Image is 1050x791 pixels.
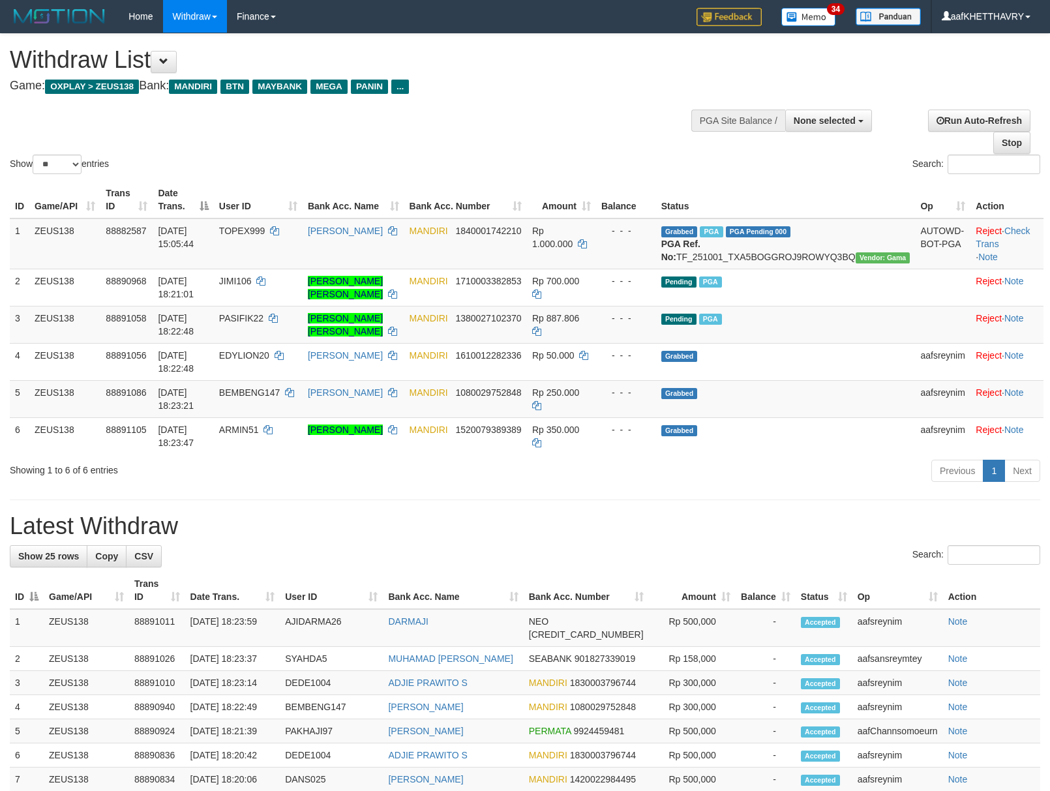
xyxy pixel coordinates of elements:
[10,572,44,609] th: ID: activate to sort column descending
[10,155,109,174] label: Show entries
[44,743,129,768] td: ZEUS138
[129,671,185,695] td: 88891010
[129,695,185,719] td: 88890940
[915,343,970,380] td: aafsreynim
[10,545,87,567] a: Show 25 rows
[10,7,109,26] img: MOTION_logo.png
[948,545,1040,565] input: Search:
[976,226,1030,249] a: Check Trans
[44,609,129,647] td: ZEUS138
[976,387,1002,398] a: Reject
[10,719,44,743] td: 5
[736,743,796,768] td: -
[736,695,796,719] td: -
[649,743,736,768] td: Rp 500,000
[410,226,448,236] span: MANDIRI
[649,671,736,695] td: Rp 300,000
[185,695,280,719] td: [DATE] 18:22:49
[970,306,1043,343] td: ·
[280,609,383,647] td: AJIDARMA26
[948,678,968,688] a: Note
[661,314,697,325] span: Pending
[915,181,970,218] th: Op: activate to sort column ascending
[801,726,840,738] span: Accepted
[185,671,280,695] td: [DATE] 18:23:14
[129,743,185,768] td: 88890836
[10,218,29,269] td: 1
[106,313,146,323] span: 88891058
[410,350,448,361] span: MANDIRI
[1004,313,1024,323] a: Note
[44,671,129,695] td: ZEUS138
[596,181,656,218] th: Balance
[95,551,118,561] span: Copy
[801,775,840,786] span: Accepted
[801,751,840,762] span: Accepted
[308,226,383,236] a: [PERSON_NAME]
[10,380,29,417] td: 5
[649,609,736,647] td: Rp 500,000
[106,226,146,236] span: 88882587
[948,726,968,736] a: Note
[931,460,983,482] a: Previous
[976,226,1002,236] a: Reject
[912,155,1040,174] label: Search:
[570,678,636,688] span: Copy 1830003796744 to clipboard
[388,616,428,627] a: DARMAJI
[915,218,970,269] td: AUTOWD-BOT-PGA
[219,387,280,398] span: BEMBENG147
[785,110,872,132] button: None selected
[404,181,527,218] th: Bank Acc. Number: activate to sort column ascending
[219,350,269,361] span: EDYLION20
[1004,387,1024,398] a: Note
[801,617,840,628] span: Accepted
[852,719,943,743] td: aafChannsomoeurn
[983,460,1005,482] a: 1
[391,80,409,94] span: ...
[532,313,579,323] span: Rp 887.806
[852,743,943,768] td: aafsreynim
[185,719,280,743] td: [DATE] 18:21:39
[856,252,910,263] span: Vendor URL: https://trx31.1velocity.biz
[410,425,448,435] span: MANDIRI
[158,226,194,249] span: [DATE] 15:05:44
[532,226,573,249] span: Rp 1.000.000
[948,702,968,712] a: Note
[106,276,146,286] span: 88890968
[410,387,448,398] span: MANDIRI
[158,387,194,411] span: [DATE] 18:23:21
[106,350,146,361] span: 88891056
[44,719,129,743] td: ZEUS138
[280,647,383,671] td: SYAHDA5
[44,647,129,671] td: ZEUS138
[219,425,259,435] span: ARMIN51
[10,269,29,306] td: 2
[10,609,44,647] td: 1
[661,388,698,399] span: Grabbed
[736,572,796,609] th: Balance: activate to sort column ascending
[1004,460,1040,482] a: Next
[601,312,651,325] div: - - -
[158,276,194,299] span: [DATE] 18:21:01
[726,226,791,237] span: PGA Pending
[308,313,383,336] a: [PERSON_NAME] [PERSON_NAME]
[796,572,852,609] th: Status: activate to sort column ascending
[801,702,840,713] span: Accepted
[158,313,194,336] span: [DATE] 18:22:48
[129,572,185,609] th: Trans ID: activate to sort column ascending
[532,276,579,286] span: Rp 700.000
[29,343,100,380] td: ZEUS138
[736,719,796,743] td: -
[661,226,698,237] span: Grabbed
[781,8,836,26] img: Button%20Memo.svg
[852,671,943,695] td: aafsreynim
[280,719,383,743] td: PAKHAJI97
[852,647,943,671] td: aafsansreymtey
[220,80,249,94] span: BTN
[455,350,521,361] span: Copy 1610012282336 to clipboard
[87,545,127,567] a: Copy
[45,80,139,94] span: OXPLAY > ZEUS138
[970,181,1043,218] th: Action
[10,417,29,455] td: 6
[915,417,970,455] td: aafsreynim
